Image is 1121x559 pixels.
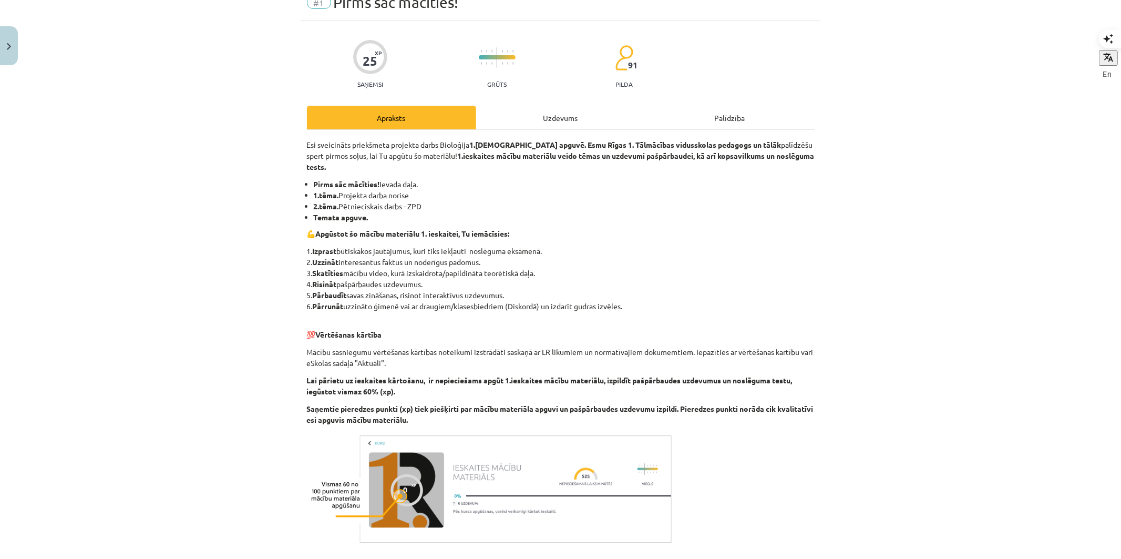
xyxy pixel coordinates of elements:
img: icon-short-line-57e1e144782c952c97e751825c79c345078a6d821885a25fce030b3d8c18986b.svg [486,62,487,65]
p: Mācību sasniegumu vērtēšanas kārtības noteikumi izstrādāti saskaņā ar LR likumiem un normatīvajie... [307,347,815,369]
p: 1. būtiskākos jautājumus, kuri tiks iekļauti noslēguma eksāmenā. 2. interesantus faktus un noderī... [307,246,815,312]
img: icon-short-line-57e1e144782c952c97e751825c79c345078a6d821885a25fce030b3d8c18986b.svg [502,50,503,53]
b: 2.tēma. [314,201,339,211]
b: Pārrunāt [313,301,344,311]
b: Uzzināt [313,257,339,267]
div: Apraksts [307,106,476,129]
img: icon-short-line-57e1e144782c952c97e751825c79c345078a6d821885a25fce030b3d8c18986b.svg [491,62,492,65]
p: pilda [615,80,632,88]
b: 1.tēma. [314,190,339,200]
b: Risināt [313,279,337,289]
div: Palīdzība [645,106,815,129]
b: Apgūstot šo mācību materiālu 1. ieskaitei, Tu iemācīsies: [316,229,510,238]
img: icon-short-line-57e1e144782c952c97e751825c79c345078a6d821885a25fce030b3d8c18986b.svg [512,62,513,65]
span: 91 [628,60,637,70]
strong: 1.ieskaites mācību materiālu veido tēmas un uzdevumi pašpārbaudei, kā arī kopsavilkums un noslēgu... [307,151,815,171]
img: icon-short-line-57e1e144782c952c97e751825c79c345078a6d821885a25fce030b3d8c18986b.svg [507,62,508,65]
b: Skatīties [313,268,344,278]
div: 25 [363,54,377,68]
b: Pārbaudīt [313,290,347,300]
strong: 1.[DEMOGRAPHIC_DATA] apguvē. Esmu Rīgas 1. Tālmācības vidusskolas pedagogs un tālāk [470,140,781,149]
img: students-c634bb4e5e11cddfef0936a35e636f08e4e9abd3cc4e673bd6f9a4125e45ecb1.svg [615,45,633,71]
div: Uzdevums [476,106,645,129]
img: icon-long-line-d9ea69661e0d244f92f715978eff75569469978d946b2353a9bb055b3ed8787d.svg [497,47,498,68]
li: Projekta darba norise [314,190,815,201]
img: icon-short-line-57e1e144782c952c97e751825c79c345078a6d821885a25fce030b3d8c18986b.svg [502,62,503,65]
li: Pētnieciskais darbs - ZPD [314,201,815,212]
b: Pirms sāc mācīties! [314,179,380,189]
p: 💯 [307,318,815,340]
img: icon-short-line-57e1e144782c952c97e751825c79c345078a6d821885a25fce030b3d8c18986b.svg [512,50,513,53]
p: Grūts [487,80,507,88]
span: XP [375,50,382,56]
img: icon-short-line-57e1e144782c952c97e751825c79c345078a6d821885a25fce030b3d8c18986b.svg [481,50,482,53]
img: icon-short-line-57e1e144782c952c97e751825c79c345078a6d821885a25fce030b3d8c18986b.svg [507,50,508,53]
p: Saņemsi [353,80,387,88]
img: icon-short-line-57e1e144782c952c97e751825c79c345078a6d821885a25fce030b3d8c18986b.svg [481,62,482,65]
b: Lai pārietu uz ieskaites kārtošanu, ir nepieciešams apgūt 1.ieskaites mācību materiālu, izpildīt ... [307,375,793,396]
img: icon-short-line-57e1e144782c952c97e751825c79c345078a6d821885a25fce030b3d8c18986b.svg [486,50,487,53]
b: Izprast [313,246,337,256]
b: Temata apguve. [314,212,368,222]
b: Vērtēšanas kārtība [316,330,382,339]
p: 💪 [307,228,815,239]
img: icon-short-line-57e1e144782c952c97e751825c79c345078a6d821885a25fce030b3d8c18986b.svg [491,50,492,53]
img: icon-close-lesson-0947bae3869378f0d4975bcd49f059093ad1ed9edebbc8119c70593378902aed.svg [7,43,11,50]
li: Ievada daļa. [314,179,815,190]
b: Saņemtie pieredzes punkti (xp) tiek piešķirti par mācību materiāla apguvi un pašpārbaudes uzdevum... [307,404,814,424]
p: Esi sveicināts priekšmeta projekta darbs Bioloģija palīdzēšu spert pirmos soļus, lai Tu apgūtu šo... [307,139,815,172]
